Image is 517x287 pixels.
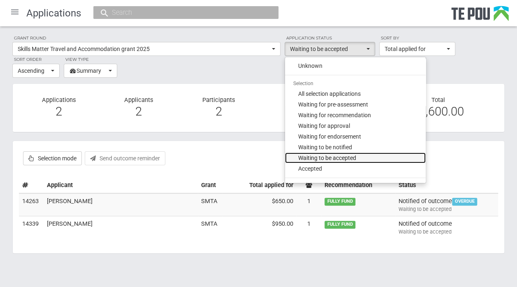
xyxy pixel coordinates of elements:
[223,216,297,239] td: $950.00
[185,108,252,115] div: 2
[69,67,107,75] span: Summary
[298,164,322,173] span: Accepted
[378,96,498,116] div: Total
[399,228,495,236] div: Waiting to be accepted
[321,178,395,193] th: Recommendation
[395,216,498,239] td: Notified of outcome
[285,42,375,56] button: Waiting to be accepted
[385,45,445,53] span: Total applied for
[385,108,492,115] div: $1,600.00
[44,216,198,239] td: [PERSON_NAME]
[44,178,198,193] th: Applicant
[12,56,60,63] label: Sort order
[298,111,371,119] span: Waiting for recommendation
[395,193,498,216] td: Notified of outcome
[64,64,117,78] button: Summary
[298,100,368,109] span: Waiting for pre-assessment
[325,198,355,205] span: FULLY FUND
[198,216,223,239] td: SMTA
[298,143,352,151] span: Waiting to be notified
[297,216,321,239] td: 1
[99,96,179,120] div: Applicants
[12,64,60,78] button: Ascending
[379,42,455,56] button: Total applied for
[25,108,93,115] div: 2
[395,178,498,193] th: Status
[298,122,350,130] span: Waiting for approval
[223,178,297,193] th: Total applied for
[258,96,378,120] div: Avg cost per participant
[298,62,322,70] span: Unknown
[285,35,375,42] label: Application status
[85,151,165,165] button: Send outcome reminder
[293,81,313,86] span: Selection
[264,108,372,115] div: $800.00
[109,8,254,17] input: Search
[44,193,198,216] td: [PERSON_NAME]
[12,35,281,42] label: Grant round
[298,154,356,162] span: Waiting to be accepted
[18,45,270,53] span: Skills Matter Travel and Accommodation grant 2025
[19,216,44,239] td: 14339
[223,193,297,216] td: $650.00
[198,193,223,216] td: SMTA
[19,96,99,120] div: Applications
[452,198,477,205] span: OVERDUE
[298,132,361,141] span: Waiting for endorsement
[290,45,364,53] span: Waiting to be accepted
[12,42,281,56] button: Skills Matter Travel and Accommodation grant 2025
[179,96,258,120] div: Participants
[64,56,117,63] label: View type
[399,206,495,213] div: Waiting to be accepted
[379,35,455,42] label: Sort by
[297,193,321,216] td: 1
[19,193,44,216] td: 14263
[325,221,355,228] span: FULLY FUND
[298,90,361,98] span: All selection applications
[23,151,82,165] label: Selection mode
[18,67,49,75] span: Ascending
[198,178,223,193] th: Grant
[105,108,172,115] div: 2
